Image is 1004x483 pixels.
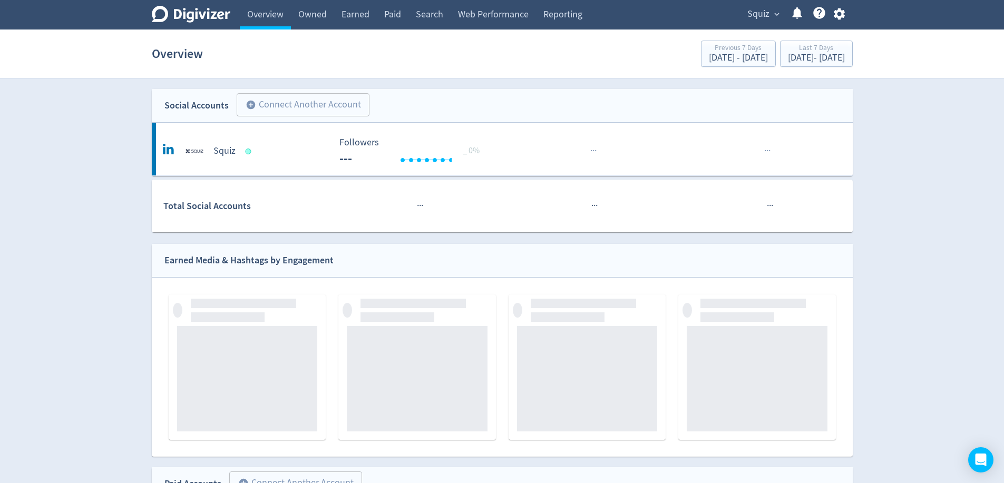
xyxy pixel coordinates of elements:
[421,199,423,212] span: ·
[152,37,203,71] h1: Overview
[419,199,421,212] span: ·
[594,144,597,157] span: ·
[184,141,205,162] img: Squiz undefined
[163,199,332,214] div: Total Social Accounts
[701,41,776,67] button: Previous 7 Days[DATE] - [DATE]
[788,44,845,53] div: Last 7 Days
[334,137,492,165] svg: Followers ---
[591,199,593,212] span: ·
[152,123,853,175] a: Squiz undefinedSquiz Followers --- Followers --- _ 0%······
[164,98,229,113] div: Social Accounts
[747,6,769,23] span: Squiz
[767,199,769,212] span: ·
[788,53,845,63] div: [DATE] - [DATE]
[463,145,480,156] span: _ 0%
[771,199,773,212] span: ·
[780,41,853,67] button: Last 7 Days[DATE]- [DATE]
[596,199,598,212] span: ·
[592,144,594,157] span: ·
[164,253,334,268] div: Earned Media & Hashtags by Engagement
[213,145,236,157] h5: Squiz
[744,6,782,23] button: Squiz
[245,149,254,154] span: Data last synced: 25 Aug 2025, 7:02pm (AEST)
[590,144,592,157] span: ·
[593,199,596,212] span: ·
[246,100,256,110] span: add_circle
[237,93,369,116] button: Connect Another Account
[229,95,369,116] a: Connect Another Account
[968,447,993,472] div: Open Intercom Messenger
[768,144,771,157] span: ·
[417,199,419,212] span: ·
[764,144,766,157] span: ·
[709,53,768,63] div: [DATE] - [DATE]
[709,44,768,53] div: Previous 7 Days
[766,144,768,157] span: ·
[769,199,771,212] span: ·
[772,9,782,19] span: expand_more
